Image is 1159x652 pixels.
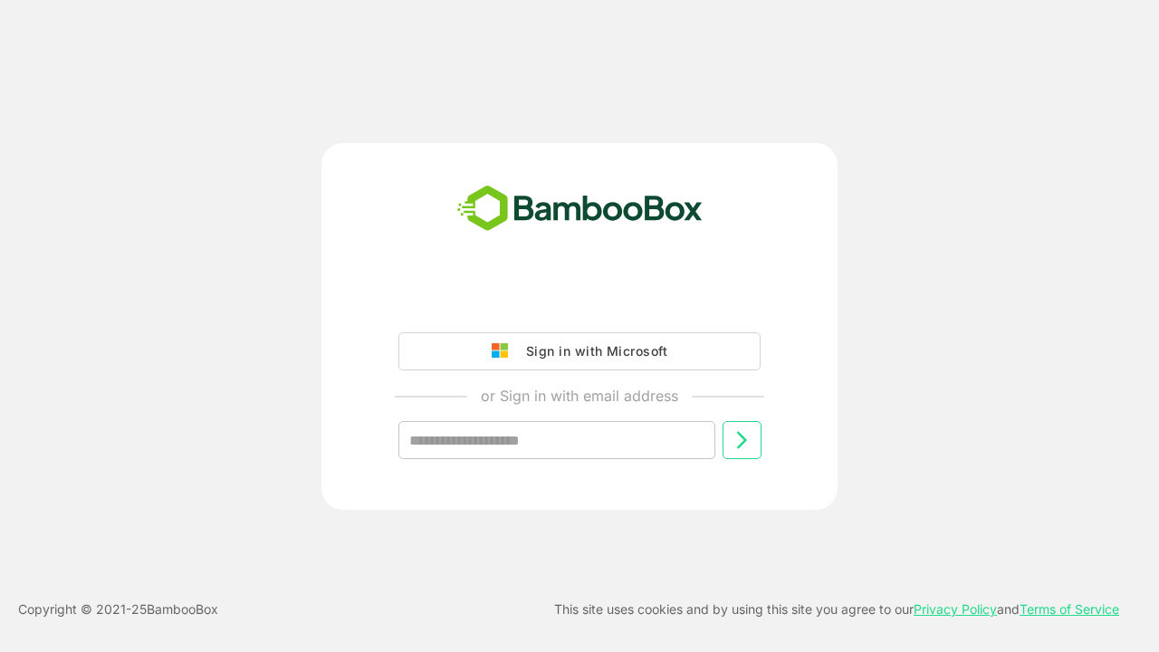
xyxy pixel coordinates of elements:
p: Copyright © 2021- 25 BambooBox [18,599,218,620]
a: Terms of Service [1020,601,1119,617]
a: Privacy Policy [914,601,997,617]
p: or Sign in with email address [481,385,678,407]
button: Sign in with Microsoft [398,332,761,370]
div: Sign in with Microsoft [517,340,667,363]
p: This site uses cookies and by using this site you agree to our and [554,599,1119,620]
img: google [492,343,517,360]
img: bamboobox [447,179,713,239]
